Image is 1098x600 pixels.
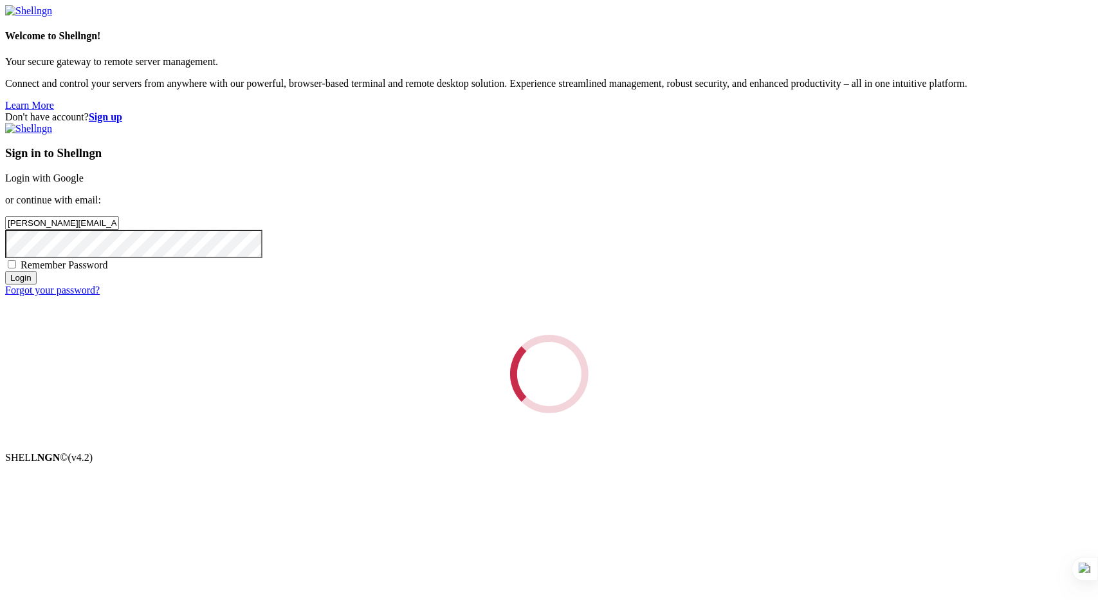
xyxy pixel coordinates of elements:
[5,78,1093,89] p: Connect and control your servers from anywhere with our powerful, browser-based terminal and remo...
[68,452,93,463] span: 4.2.0
[5,271,37,285] input: Login
[5,100,54,111] a: Learn More
[5,123,52,135] img: Shellngn
[5,146,1093,160] h3: Sign in to Shellngn
[5,30,1093,42] h4: Welcome to Shellngn!
[5,452,93,463] span: SHELL ©
[5,173,84,183] a: Login with Google
[5,5,52,17] img: Shellngn
[5,56,1093,68] p: Your secure gateway to remote server management.
[21,259,108,270] span: Remember Password
[8,260,16,268] input: Remember Password
[5,111,1093,123] div: Don't have account?
[5,216,119,230] input: Email address
[510,335,589,413] div: Loading...
[89,111,122,122] a: Sign up
[5,285,100,295] a: Forgot your password?
[37,452,60,463] b: NGN
[5,194,1093,206] p: or continue with email:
